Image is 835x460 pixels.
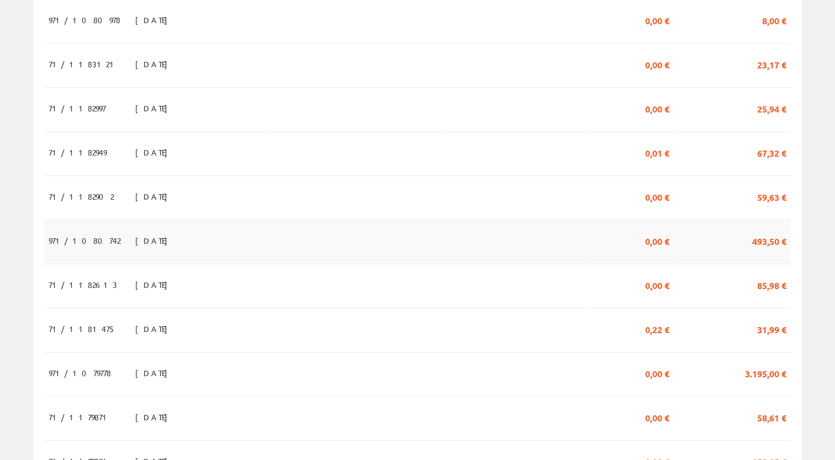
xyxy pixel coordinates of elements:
[49,231,120,250] span: 971/1080742
[135,99,173,117] span: [DATE]
[757,99,786,117] span: 25,94 €
[752,231,786,250] span: 493,50 €
[49,319,116,338] span: 71/1181475
[135,10,173,29] span: [DATE]
[645,275,669,294] span: 0,00 €
[757,319,786,338] span: 31,99 €
[135,231,173,250] span: [DATE]
[645,319,669,338] span: 0,22 €
[762,10,786,29] span: 8,00 €
[49,10,120,29] span: 971/1080978
[757,187,786,206] span: 59,63 €
[49,275,117,294] span: 71/1182613
[645,99,669,117] span: 0,00 €
[135,187,173,206] span: [DATE]
[49,99,105,117] span: 71/1182997
[645,55,669,73] span: 0,00 €
[49,408,111,426] span: 71/1179871
[645,231,669,250] span: 0,00 €
[135,363,173,382] span: [DATE]
[645,143,669,162] span: 0,01 €
[757,143,786,162] span: 67,32 €
[645,10,669,29] span: 0,00 €
[49,55,119,73] span: 71/1183121
[135,143,173,162] span: [DATE]
[645,363,669,382] span: 0,00 €
[757,408,786,426] span: 58,61 €
[135,275,173,294] span: [DATE]
[745,363,786,382] span: 3.195,00 €
[135,55,173,73] span: [DATE]
[49,363,111,382] span: 971/1079778
[49,187,114,206] span: 71/1182902
[645,408,669,426] span: 0,00 €
[135,408,173,426] span: [DATE]
[645,187,669,206] span: 0,00 €
[135,319,173,338] span: [DATE]
[757,55,786,73] span: 23,17 €
[49,143,107,162] span: 71/1182949
[757,275,786,294] span: 85,98 €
